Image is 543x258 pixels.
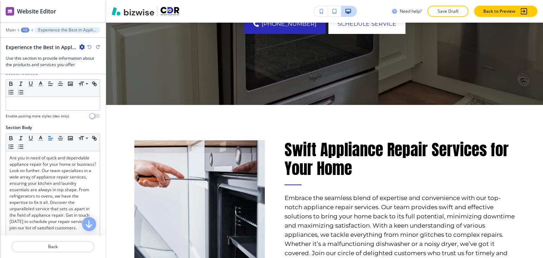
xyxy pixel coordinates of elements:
button: Experience the Best in Appliance Repair Services [35,27,100,33]
button: Back to Preview [474,6,537,17]
p: Swift Appliance Repair Services for Your Home [285,140,515,178]
span: [PHONE_NUMBER] [262,20,316,28]
p: Save Draft [437,8,459,14]
img: Bizwise Logo [112,7,154,16]
button: Save Draft [427,6,468,17]
h2: Section Body [6,124,32,131]
p: Experience the Best in Appliance Repair Services [38,28,97,33]
img: Your Logo [160,7,180,16]
span: Schedule Service [338,20,396,28]
button: Back [11,241,94,252]
h2: Experience the Best in Appliance Repair Services [6,43,76,51]
p: Back to Preview [483,8,515,14]
p: Back [12,244,94,250]
img: editor icon [6,7,14,16]
h2: Website Editor [17,7,56,16]
button: Schedule Service [328,14,405,34]
h3: Use this section to provide information about the products and services you offer [6,55,100,68]
button: Main [6,28,16,33]
a: [PHONE_NUMBER] [244,14,326,34]
h4: Enable pasting more styles (dev only) [6,113,69,119]
button: +2 [21,28,29,33]
p: Are you in need of quick and dependable appliance repair for your home or business? Look no furth... [10,155,96,231]
h3: Need help? [400,8,422,14]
